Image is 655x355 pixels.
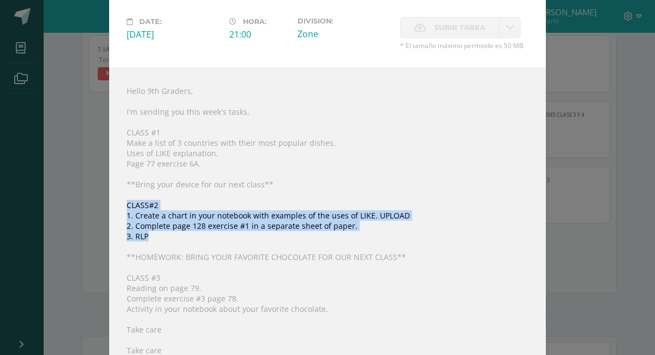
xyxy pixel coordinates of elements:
div: [DATE] [127,28,221,40]
label: Division: [297,17,391,25]
a: La fecha de entrega ha expirado [499,17,521,38]
div: Zone [297,28,391,40]
span: Hora: [243,17,266,26]
label: La fecha de entrega ha expirado [400,17,499,38]
span: Subir tarea [434,17,485,38]
span: * El tamaño máximo permitido es 50 MB [400,41,528,50]
div: 21:00 [229,28,289,40]
span: Date: [139,17,162,26]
